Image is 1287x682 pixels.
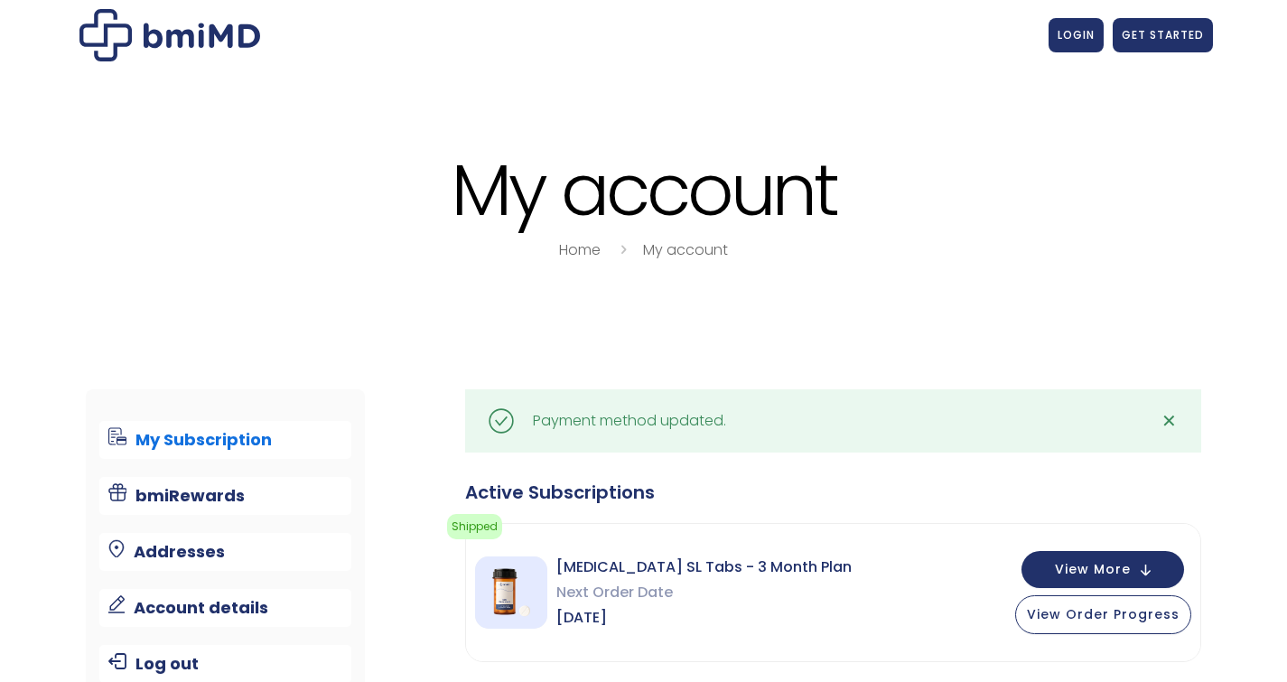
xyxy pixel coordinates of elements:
[556,580,852,605] span: Next Order Date
[556,555,852,580] span: [MEDICAL_DATA] SL Tabs - 3 Month Plan
[1049,18,1104,52] a: LOGIN
[1055,564,1131,575] span: View More
[556,605,852,631] span: [DATE]
[1122,27,1204,42] span: GET STARTED
[643,239,728,260] a: My account
[1021,551,1184,588] button: View More
[465,480,1201,505] div: Active Subscriptions
[79,9,260,61] img: My account
[1058,27,1095,42] span: LOGIN
[1027,605,1180,623] span: View Order Progress
[1015,595,1191,634] button: View Order Progress
[99,477,351,515] a: bmiRewards
[447,514,502,539] span: Shipped
[75,152,1213,229] h1: My account
[613,239,633,260] i: breadcrumbs separator
[1113,18,1213,52] a: GET STARTED
[559,239,601,260] a: Home
[475,556,547,629] img: Sermorelin SL Tabs - 3 Month Plan
[1152,403,1188,439] a: ✕
[99,589,351,627] a: Account details
[533,408,726,434] div: Payment method updated.
[1161,408,1177,434] span: ✕
[99,421,351,459] a: My Subscription
[99,533,351,571] a: Addresses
